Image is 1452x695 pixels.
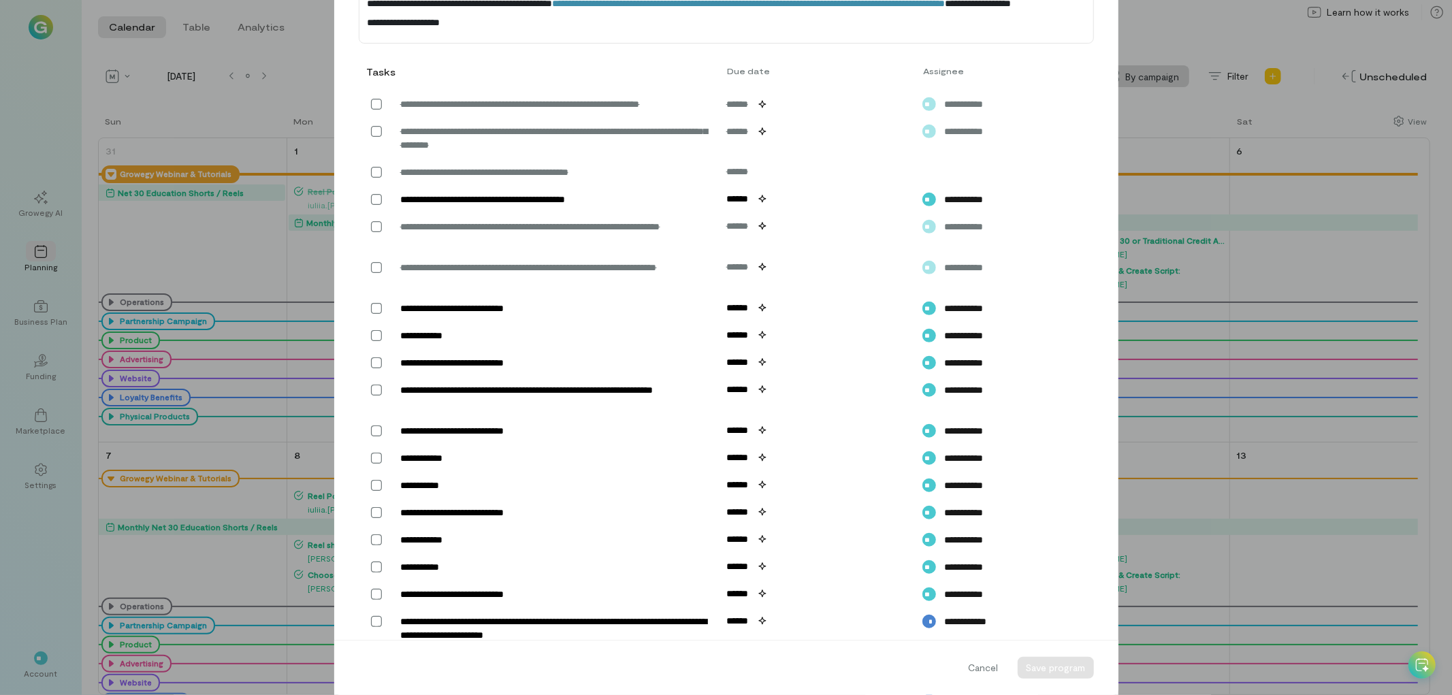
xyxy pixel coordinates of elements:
div: Assignee [915,65,1045,76]
div: Tasks [367,65,393,79]
span: Cancel [969,661,999,675]
button: Save program [1018,657,1094,679]
div: Due date [719,65,915,76]
span: Save program [1026,662,1086,673]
